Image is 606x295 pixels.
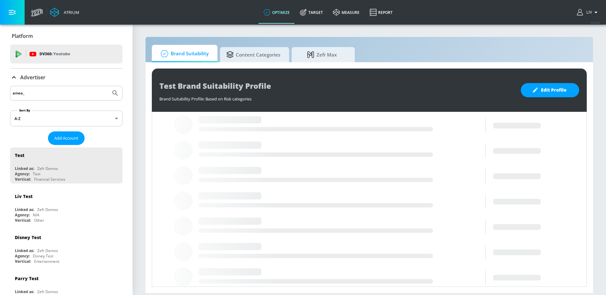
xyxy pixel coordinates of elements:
p: Advertiser [20,74,45,81]
div: Liv Test [15,193,33,199]
p: DV360: [39,51,70,57]
div: Disney TestLinked as:Zefr DemosAgency:Disney TestVertical:Entertainment [10,230,122,266]
button: Add Account [48,131,85,145]
div: Linked as: [15,248,34,253]
span: login as: liv.ho@zefr.com [584,10,592,15]
div: Brand Suitability Profile: Based on Risk categories [159,93,514,102]
a: measure [328,1,365,24]
div: Advertiser [10,69,122,86]
div: Agency: [15,171,30,177]
div: Other [34,218,44,223]
div: Linked as: [15,207,34,212]
div: Test [15,152,24,158]
input: Search by name [13,89,108,97]
div: Linked as: [15,166,34,171]
div: Zefr Demos [37,166,58,171]
div: Zefr Demos [37,248,58,253]
div: Vertical: [15,259,31,264]
div: Vertical: [15,177,31,182]
div: Disney Test [33,253,53,259]
div: DV360: Youtube [10,45,122,63]
div: Liv TestLinked as:Zefr DemosAgency:N/AVertical:Other [10,189,122,225]
div: Disney Test [15,234,41,240]
div: TestLinked as:Zefr DemosAgency:TestVertical:Financial Services [10,147,122,184]
div: Agency: [15,253,30,259]
a: Atrium [50,8,79,17]
div: Vertical: [15,218,31,223]
span: v 4.32.0 [591,21,600,24]
div: Zefr Demos [37,207,58,212]
span: Content Categories [226,47,280,62]
div: A-Z [10,111,122,126]
div: Test [33,171,40,177]
span: Add Account [54,135,78,142]
a: Target [295,1,328,24]
div: Agency: [15,212,30,218]
span: Brand Suitability [158,46,209,61]
a: optimize [258,1,295,24]
a: Report [365,1,398,24]
button: Liv [577,9,600,16]
div: Atrium [61,9,79,15]
span: Zefr Max [298,47,346,62]
div: Financial Services [34,177,65,182]
div: Entertainment [34,259,59,264]
label: Sort By [18,108,32,112]
button: Edit Profile [521,83,579,97]
button: Submit Search [108,86,122,100]
div: N/A [33,212,39,218]
p: Platform [12,33,33,39]
div: Parry Test [15,275,39,281]
div: Platform [10,27,122,45]
span: Edit Profile [533,86,567,94]
p: Youtube [53,51,70,57]
div: Linked as: [15,289,34,294]
div: Zefr Demos [37,289,58,294]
